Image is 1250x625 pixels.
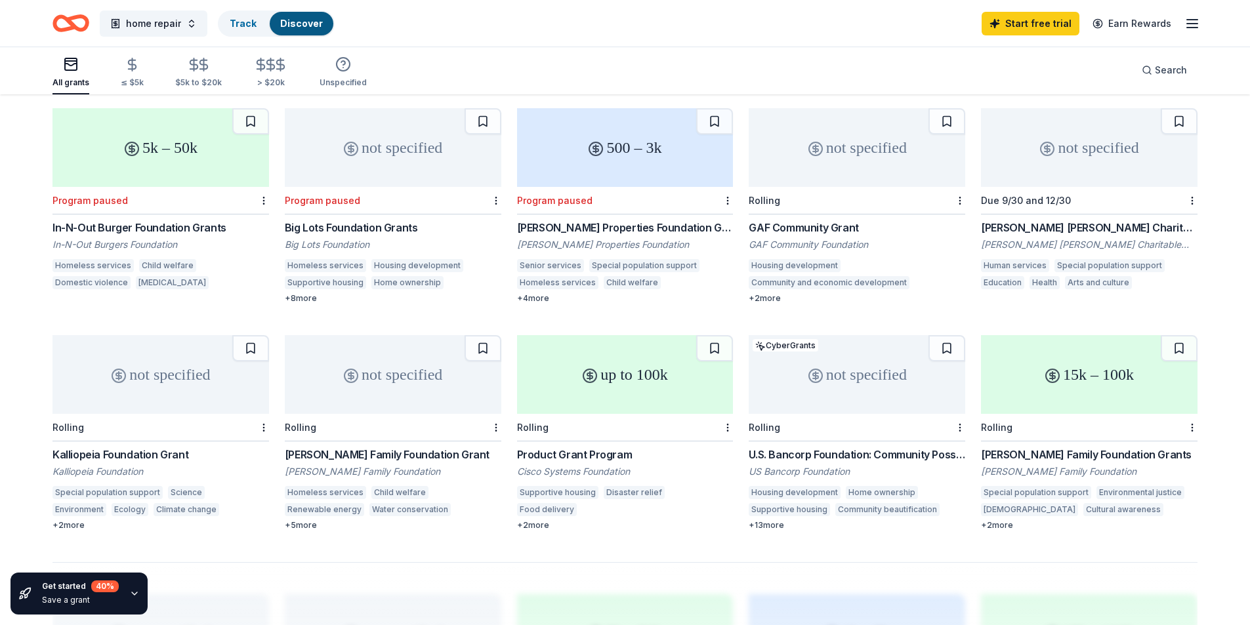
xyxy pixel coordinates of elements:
button: All grants [52,51,89,94]
div: not specified [52,335,269,414]
button: $5k to $20k [175,52,222,94]
div: Food delivery [517,503,577,516]
div: Rolling [517,422,549,433]
div: Arts and culture [1065,276,1132,289]
div: Special population support [981,486,1091,499]
div: Unspecified [320,77,367,88]
div: Product Grant Program [517,447,734,462]
div: + 4 more [517,293,734,304]
div: Special population support [589,259,699,272]
a: Start free trial [982,12,1079,35]
div: GAF Community Grant [749,220,965,235]
div: Homeless services [517,276,598,289]
div: not specified [749,108,965,187]
a: not specifiedDue 9/30 and 12/30[PERSON_NAME] [PERSON_NAME] Charitable Foundation Grant[PERSON_NAM... [981,108,1198,293]
div: + 8 more [285,293,501,304]
div: [MEDICAL_DATA] [136,276,209,289]
div: [PERSON_NAME] Properties Foundation [517,238,734,251]
div: Health [1030,276,1060,289]
div: > $20k [253,77,288,88]
a: up to 100kRollingProduct Grant ProgramCisco Systems FoundationSupportive housingDisaster reliefFo... [517,335,734,531]
div: not specified [285,108,501,187]
button: ≤ $5k [121,52,144,94]
div: [DEMOGRAPHIC_DATA] [981,503,1078,516]
div: 40 % [91,580,119,592]
div: Program paused [517,195,593,206]
a: 500 – 3kProgram paused[PERSON_NAME] Properties Foundation Grant[PERSON_NAME] Properties Foundatio... [517,108,734,304]
span: home repair [126,16,181,31]
div: Supportive housing [749,503,830,516]
div: Big Lots Foundation Grants [285,220,501,235]
div: CyberGrants [753,339,818,352]
div: Kalliopeia Foundation [52,465,269,478]
div: + 5 more [285,520,501,531]
a: Home [52,8,89,39]
button: Search [1131,57,1198,83]
div: Water conservation [369,503,451,516]
div: Homeless services [285,259,366,272]
div: In-N-Out Burger Foundation Grants [52,220,269,235]
div: + 2 more [749,293,965,304]
span: Search [1155,62,1187,78]
div: Science [168,486,205,499]
div: Home ownership [846,486,918,499]
div: Save a grant [42,595,119,605]
div: Ecology [112,503,148,516]
div: In-N-Out Burgers Foundation [52,238,269,251]
div: U.S. Bancorp Foundation: Community Possible Grant Program [749,447,965,462]
div: Homeless services [52,259,134,272]
div: Community and economic development [749,276,909,289]
div: Special population support [1054,259,1165,272]
div: ≤ $5k [121,77,144,88]
div: Rolling [749,422,780,433]
div: [PERSON_NAME] Properties Foundation Grant [517,220,734,235]
div: 5k – 50k [52,108,269,187]
div: Supportive housing [517,486,598,499]
div: Rolling [285,422,316,433]
div: + 2 more [517,520,734,531]
a: not specifiedRolling[PERSON_NAME] Family Foundation Grant[PERSON_NAME] Family FoundationHomeless ... [285,335,501,531]
div: [PERSON_NAME] Family Foundation [285,465,501,478]
div: 500 – 3k [517,108,734,187]
div: not specified [285,335,501,414]
div: Rolling [749,195,780,206]
div: [PERSON_NAME] [PERSON_NAME] Charitable Foundation [981,238,1198,251]
div: Home ownership [371,276,444,289]
div: Get started [42,580,119,592]
div: Community beautification [835,503,940,516]
div: Due 9/30 and 12/30 [981,195,1071,206]
button: home repair [100,10,207,37]
div: 15k – 100k [981,335,1198,414]
a: Earn Rewards [1085,12,1179,35]
div: Child welfare [371,486,428,499]
div: Program paused [52,195,128,206]
div: Child welfare [604,276,661,289]
div: Homeless services [285,486,366,499]
div: + 2 more [52,520,269,531]
div: GAF Community Foundation [749,238,965,251]
div: Rolling [52,422,84,433]
div: + 2 more [981,520,1198,531]
a: not specifiedCyberGrantsRollingU.S. Bancorp Foundation: Community Possible Grant ProgramUS Bancor... [749,335,965,531]
div: Housing development [749,259,841,272]
div: Human services [981,259,1049,272]
div: Supportive housing [285,276,366,289]
div: up to 100k [517,335,734,414]
div: Climate change [154,503,219,516]
div: Senior services [517,259,584,272]
div: Housing development [749,486,841,499]
button: > $20k [253,52,288,94]
div: not specified [749,335,965,414]
a: Discover [280,18,323,29]
a: not specifiedRollingKalliopeia Foundation GrantKalliopeia FoundationSpecial population supportSci... [52,335,269,531]
div: Environment [52,503,106,516]
div: [PERSON_NAME] Family Foundation [981,465,1198,478]
div: US Bancorp Foundation [749,465,965,478]
div: Environmental justice [1096,486,1184,499]
div: Renewable energy [285,503,364,516]
div: Cultural awareness [1083,503,1163,516]
div: $5k to $20k [175,77,222,88]
div: Cisco Systems Foundation [517,465,734,478]
div: Housing development [371,259,463,272]
div: [PERSON_NAME] Family Foundation Grants [981,447,1198,462]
